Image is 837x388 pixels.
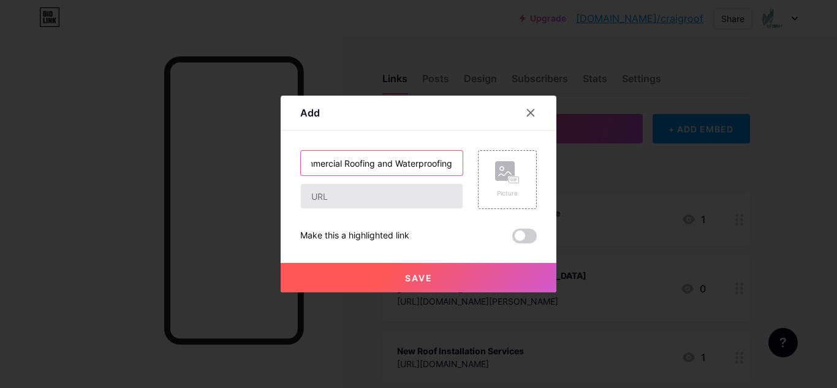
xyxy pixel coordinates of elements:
div: Make this a highlighted link [300,229,409,243]
button: Save [281,263,556,292]
span: Save [405,273,433,283]
input: Title [301,151,463,175]
input: URL [301,184,463,208]
div: Picture [495,189,520,198]
div: Add [300,105,320,120]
